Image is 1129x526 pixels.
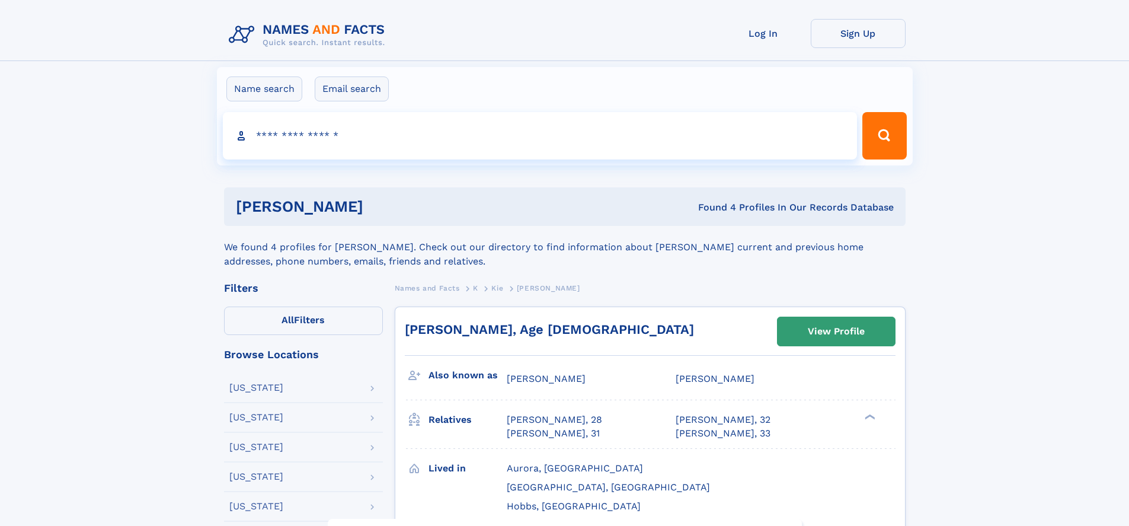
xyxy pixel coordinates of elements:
[808,318,865,345] div: View Profile
[229,383,283,393] div: [US_STATE]
[862,413,876,421] div: ❯
[507,413,602,426] a: [PERSON_NAME], 28
[223,112,858,160] input: search input
[716,19,811,48] a: Log In
[224,349,383,360] div: Browse Locations
[473,284,478,292] span: K
[229,413,283,422] div: [US_STATE]
[428,365,507,385] h3: Also known as
[862,112,906,160] button: Search Button
[428,410,507,430] h3: Relatives
[517,284,580,292] span: [PERSON_NAME]
[491,284,503,292] span: Kie
[507,501,641,512] span: Hobbs, [GEOGRAPHIC_DATA]
[229,502,283,511] div: [US_STATE]
[473,280,478,295] a: K
[224,226,906,269] div: We found 4 profiles for [PERSON_NAME]. Check out our directory to find information about [PERSON_...
[315,76,389,101] label: Email search
[428,458,507,479] h3: Lived in
[395,280,460,295] a: Names and Facts
[226,76,302,101] label: Name search
[282,314,294,326] span: All
[236,199,531,214] h1: [PERSON_NAME]
[405,322,694,337] a: [PERSON_NAME], Age [DEMOGRAPHIC_DATA]
[530,201,894,214] div: Found 4 Profiles In Our Records Database
[507,427,600,440] a: [PERSON_NAME], 31
[224,283,383,294] div: Filters
[811,19,906,48] a: Sign Up
[229,472,283,482] div: [US_STATE]
[676,373,754,384] span: [PERSON_NAME]
[491,280,503,295] a: Kie
[676,427,770,440] a: [PERSON_NAME], 33
[224,307,383,335] label: Filters
[507,373,586,384] span: [PERSON_NAME]
[507,482,710,493] span: [GEOGRAPHIC_DATA], [GEOGRAPHIC_DATA]
[224,19,395,51] img: Logo Names and Facts
[229,442,283,452] div: [US_STATE]
[507,463,643,474] span: Aurora, [GEOGRAPHIC_DATA]
[676,413,770,426] a: [PERSON_NAME], 32
[778,317,895,346] a: View Profile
